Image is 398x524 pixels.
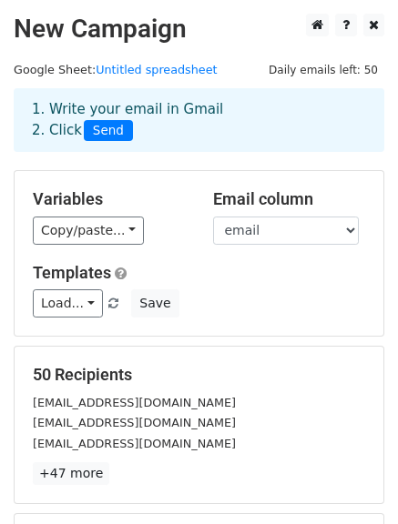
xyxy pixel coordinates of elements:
[14,63,218,76] small: Google Sheet:
[33,416,236,429] small: [EMAIL_ADDRESS][DOMAIN_NAME]
[33,437,236,450] small: [EMAIL_ADDRESS][DOMAIN_NAME]
[262,63,384,76] a: Daily emails left: 50
[33,263,111,282] a: Templates
[96,63,217,76] a: Untitled spreadsheet
[84,120,133,142] span: Send
[33,365,365,385] h5: 50 Recipients
[307,437,398,524] iframe: Chat Widget
[33,189,186,209] h5: Variables
[33,396,236,409] small: [EMAIL_ADDRESS][DOMAIN_NAME]
[33,217,144,245] a: Copy/paste...
[213,189,366,209] h5: Email column
[307,437,398,524] div: Widget Obrolan
[14,14,384,45] h2: New Campaign
[131,289,179,317] button: Save
[33,462,109,485] a: +47 more
[262,60,384,80] span: Daily emails left: 50
[33,289,103,317] a: Load...
[18,99,380,141] div: 1. Write your email in Gmail 2. Click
